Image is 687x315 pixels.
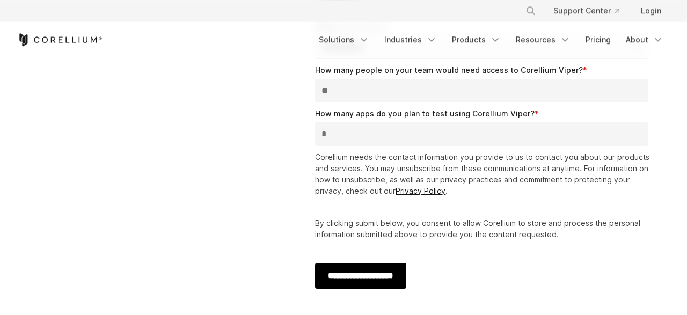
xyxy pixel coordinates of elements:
[315,65,583,75] span: How many people on your team would need access to Corellium Viper?
[315,217,653,240] p: By clicking submit below, you consent to allow Corellium to store and process the personal inform...
[521,1,540,20] button: Search
[513,1,670,20] div: Navigation Menu
[445,30,507,49] a: Products
[579,30,617,49] a: Pricing
[312,30,376,49] a: Solutions
[396,186,445,195] a: Privacy Policy
[509,30,577,49] a: Resources
[632,1,670,20] a: Login
[619,30,670,49] a: About
[315,109,535,118] span: How many apps do you plan to test using Corellium Viper?
[312,30,670,49] div: Navigation Menu
[378,30,443,49] a: Industries
[545,1,628,20] a: Support Center
[17,33,103,46] a: Corellium Home
[315,151,653,196] p: Corellium needs the contact information you provide to us to contact you about our products and s...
